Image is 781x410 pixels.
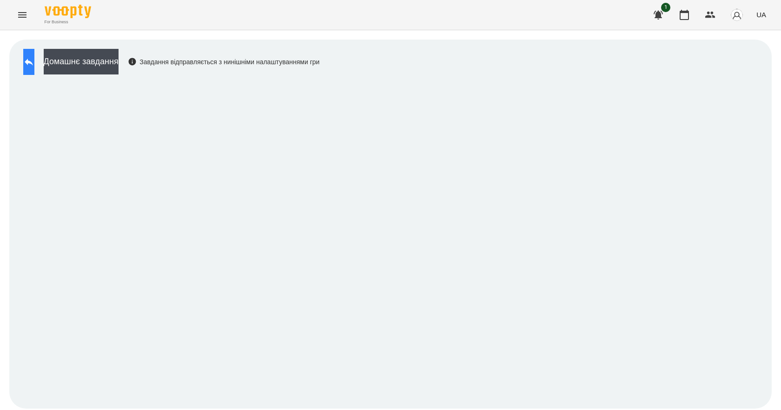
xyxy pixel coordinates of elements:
button: Домашнє завдання [44,49,119,74]
span: 1 [661,3,670,12]
button: Menu [11,4,33,26]
span: UA [756,10,766,20]
button: UA [753,6,770,23]
div: Завдання відправляється з нинішніми налаштуваннями гри [128,57,320,67]
img: Voopty Logo [45,5,91,18]
span: For Business [45,19,91,25]
img: avatar_s.png [730,8,743,21]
